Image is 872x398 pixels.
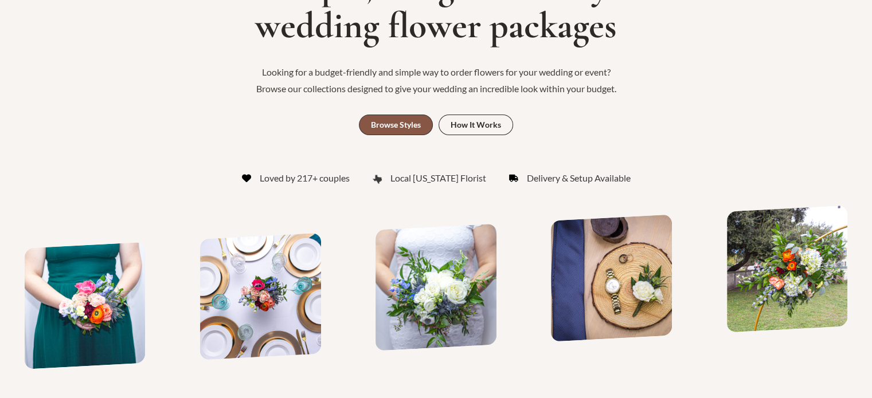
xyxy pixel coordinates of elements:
span: Delivery & Setup Available [527,170,631,187]
div: How It Works [451,121,501,129]
a: How It Works [439,115,513,135]
p: Looking for a budget-friendly and simple way to order flowers for your wedding or event? Browse o... [247,64,625,97]
div: Browse Styles [371,121,421,129]
span: Loved by 217+ couples [260,170,350,187]
span: Local [US_STATE] Florist [390,170,486,187]
a: Browse Styles [359,115,433,135]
